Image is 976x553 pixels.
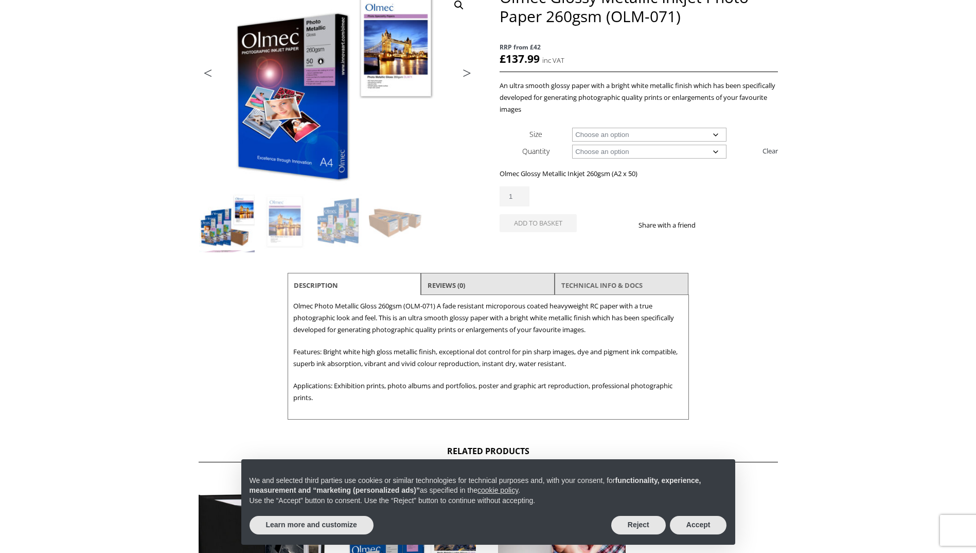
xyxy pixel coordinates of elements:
[250,496,727,506] p: Use the “Accept” button to consent. Use the “Reject” button to continue without accepting.
[250,476,701,495] strong: functionality, experience, measurement and “marketing (personalized ads)”
[477,486,518,494] a: cookie policy
[522,146,549,156] label: Quantity
[256,194,311,249] img: Olmec Glossy Metallic Inkjet Photo Paper 260gsm (OLM-071) - Image 2
[529,129,542,139] label: Size
[294,276,338,295] a: Description
[670,516,727,534] button: Accept
[500,51,506,66] span: £
[500,41,777,53] span: RRP from £42
[500,214,577,232] button: Add to basket
[428,276,465,295] a: Reviews (0)
[762,143,778,159] a: Clear options
[561,276,643,295] a: TECHNICAL INFO & DOCS
[500,186,529,206] input: Product quantity
[708,221,716,229] img: facebook sharing button
[250,476,727,496] p: We and selected third parties use cookies or similar technologies for technical purposes and, wit...
[293,380,683,404] p: Applications: Exhibition prints, photo albums and portfolios, poster and graphic art reproduction...
[312,194,368,249] img: Olmec Glossy Metallic Inkjet Photo Paper 260gsm (OLM-071) - Image 3
[293,346,683,370] p: Features: Bright white high gloss metallic finish, exceptional dot control for pin sharp images, ...
[250,516,374,534] button: Learn more and customize
[638,219,708,231] p: Share with a friend
[199,445,778,462] h2: Related products
[199,194,255,249] img: Olmec Glossy Metallic Inkjet Photo Paper 260gsm (OLM-071)
[199,250,255,306] img: Olmec Glossy Metallic Inkjet Photo Paper 260gsm (OLM-071) - Image 5
[611,516,666,534] button: Reject
[293,300,683,336] p: Olmec Photo Metallic Gloss 260gsm (OLM-071) A fade resistant microporous coated heavyweight RC pa...
[500,80,777,115] p: An ultra smooth glossy paper with a bright white metallic finish which has been specifically deve...
[500,168,777,180] p: Olmec Glossy Metallic Inkjet 260gsm (A2 x 50)
[733,221,741,229] img: email sharing button
[720,221,729,229] img: twitter sharing button
[369,194,424,249] img: Olmec Glossy Metallic Inkjet Photo Paper 260gsm (OLM-071) - Image 4
[233,451,743,553] div: Notice
[500,51,540,66] bdi: 137.99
